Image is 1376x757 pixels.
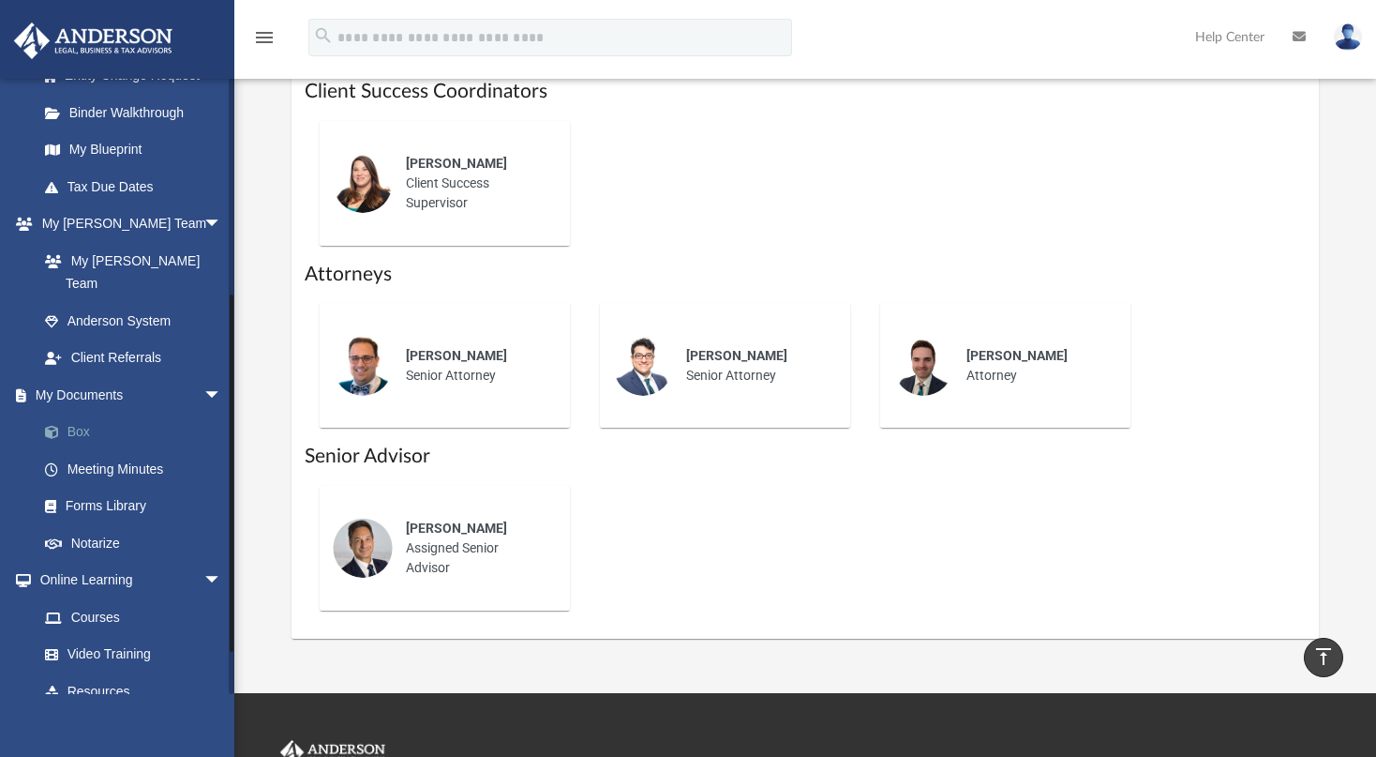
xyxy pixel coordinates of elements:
[393,141,557,226] div: Client Success Supervisor
[253,26,276,49] i: menu
[26,168,250,205] a: Tax Due Dates
[686,348,787,363] span: [PERSON_NAME]
[26,524,250,562] a: Notarize
[333,518,393,578] img: thumbnail
[1304,638,1343,677] a: vertical_align_top
[393,333,557,399] div: Senior Attorney
[26,488,241,525] a: Forms Library
[893,336,953,396] img: thumbnail
[1312,645,1335,668] i: vertical_align_top
[26,636,232,674] a: Video Training
[406,156,507,171] span: [PERSON_NAME]
[26,94,250,131] a: Binder Walkthrough
[305,261,1306,288] h1: Attorneys
[13,205,241,243] a: My [PERSON_NAME] Teamarrow_drop_down
[333,336,393,396] img: thumbnail
[26,340,241,377] a: Client Referrals
[26,131,241,169] a: My Blueprint
[253,36,276,49] a: menu
[8,23,178,59] img: Anderson Advisors Platinum Portal
[13,376,250,414] a: My Documentsarrow_drop_down
[333,153,393,213] img: thumbnail
[203,562,241,600] span: arrow_drop_down
[203,376,241,415] span: arrow_drop_down
[13,562,241,599] a: Online Learningarrow_drop_down
[613,336,673,396] img: thumbnail
[673,333,837,399] div: Senior Attorney
[203,205,241,244] span: arrow_drop_down
[393,506,557,591] div: Assigned Senior Advisor
[26,673,241,710] a: Resources
[26,302,241,340] a: Anderson System
[406,521,507,536] span: [PERSON_NAME]
[966,348,1068,363] span: [PERSON_NAME]
[305,78,1306,105] h1: Client Success Coordinators
[26,242,232,302] a: My [PERSON_NAME] Team
[26,450,250,488] a: Meeting Minutes
[26,414,250,451] a: Box
[1334,23,1362,51] img: User Pic
[406,348,507,363] span: [PERSON_NAME]
[26,598,241,636] a: Courses
[313,25,334,46] i: search
[305,443,1306,470] h1: Senior Advisor
[953,333,1117,399] div: Attorney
